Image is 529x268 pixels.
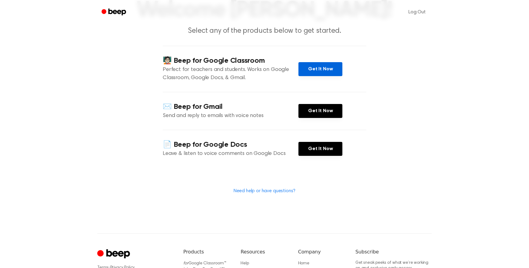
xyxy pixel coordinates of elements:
p: Select any of the products below to get started. [148,26,381,36]
h6: Resources [241,248,288,256]
a: Log Out [402,5,432,19]
a: Get It Now [298,62,342,76]
h4: 🧑🏻‍🏫 Beep for Google Classroom [163,56,298,66]
h6: Company [298,248,346,256]
h6: Subscribe [355,248,432,256]
a: Help [241,261,249,266]
h6: Products [183,248,231,256]
a: Beep [97,6,131,18]
p: Leave & listen to voice comments on Google Docs [163,150,298,158]
p: Send and reply to emails with voice notes [163,112,298,120]
a: Home [298,261,309,266]
a: Get It Now [298,142,342,156]
a: Need help or have questions? [234,189,296,193]
i: for [183,261,188,266]
h4: ✉️ Beep for Gmail [163,102,298,112]
a: Cruip [97,248,131,260]
a: Get It Now [298,104,342,118]
p: Perfect for teachers and students. Works on Google Classroom, Google Docs, & Gmail. [163,66,298,82]
h4: 📄 Beep for Google Docs [163,140,298,150]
